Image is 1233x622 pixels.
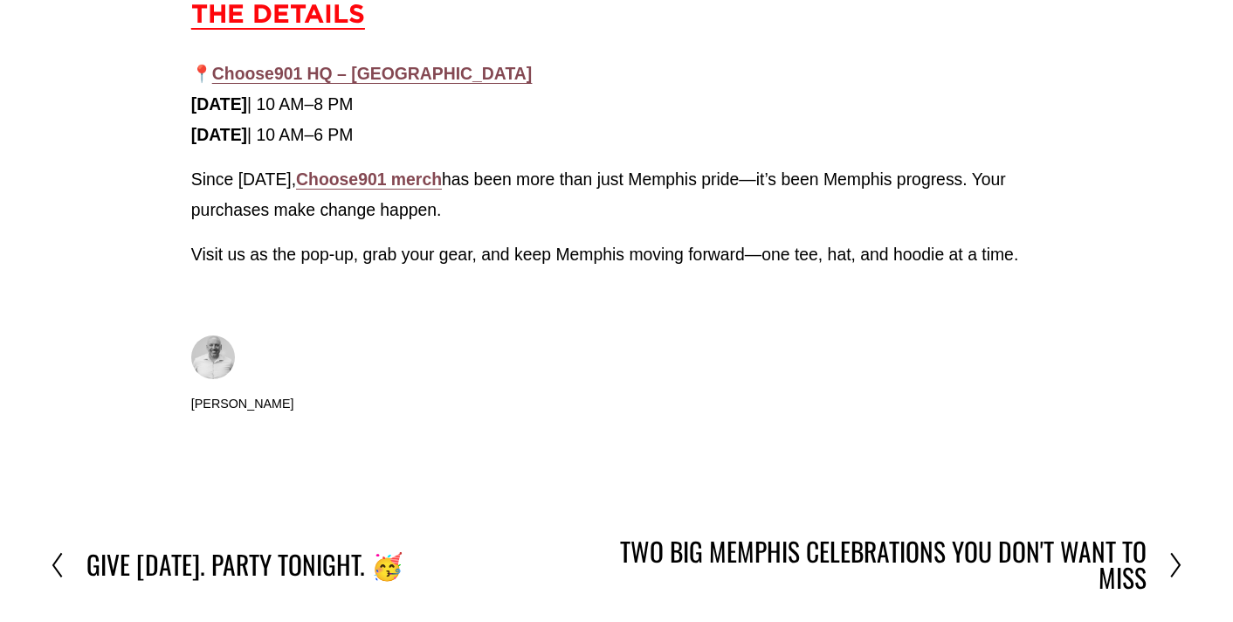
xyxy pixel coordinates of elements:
[191,239,1042,270] p: Visit us as the pop-up, grab your gear, and keep Memphis moving forward—one tee, hat, and hoodie ...
[191,94,247,114] strong: [DATE]
[212,64,532,83] a: Choose901 HQ – [GEOGRAPHIC_DATA]
[49,539,403,591] a: Give [DATE]. Party Tonight. 🥳
[616,539,1184,591] a: Two Big Memphis Celebrations You Don't Want to Miss
[616,539,1147,591] h2: Two Big Memphis Celebrations You Don't Want to Miss
[191,164,1042,225] p: Since [DATE], has been more than just Memphis pride—it’s been Memphis progress. Your purchases ma...
[191,59,1042,150] p: 📍 | 10 AM–8 PM | 10 AM–6 PM
[191,321,294,416] a: [PERSON_NAME]
[296,169,442,189] a: Choose901 merch
[86,552,403,578] h2: Give [DATE]. Party Tonight. 🥳
[191,125,247,144] strong: [DATE]
[191,393,294,416] span: [PERSON_NAME]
